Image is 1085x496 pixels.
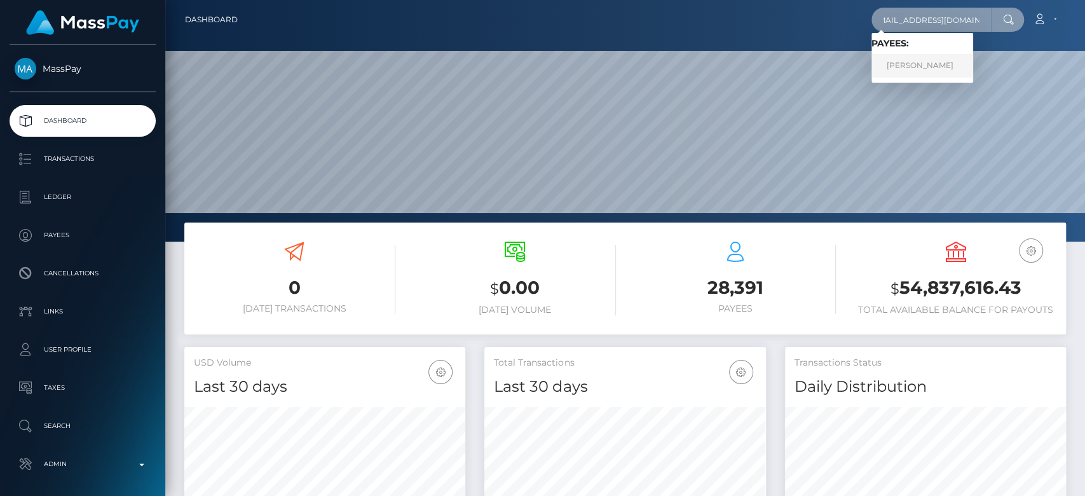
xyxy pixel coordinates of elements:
[494,357,756,369] h5: Total Transactions
[871,38,973,49] h6: Payees:
[10,372,156,404] a: Taxes
[10,258,156,289] a: Cancellations
[194,376,456,398] h4: Last 30 days
[15,417,151,436] p: Search
[15,188,151,207] p: Ledger
[855,305,1056,315] h6: Total Available Balance for Payouts
[635,303,836,314] h6: Payees
[26,10,139,35] img: MassPay Logo
[795,357,1056,369] h5: Transactions Status
[10,143,156,175] a: Transactions
[15,149,151,169] p: Transactions
[185,6,238,33] a: Dashboard
[10,448,156,480] a: Admin
[10,181,156,213] a: Ledger
[414,305,616,315] h6: [DATE] Volume
[10,410,156,442] a: Search
[891,280,899,298] small: $
[194,357,456,369] h5: USD Volume
[15,378,151,397] p: Taxes
[15,340,151,359] p: User Profile
[10,334,156,366] a: User Profile
[194,303,395,314] h6: [DATE] Transactions
[194,275,395,300] h3: 0
[15,455,151,474] p: Admin
[10,105,156,137] a: Dashboard
[490,280,499,298] small: $
[15,58,36,79] img: MassPay
[10,219,156,251] a: Payees
[855,275,1056,301] h3: 54,837,616.43
[10,63,156,74] span: MassPay
[15,226,151,245] p: Payees
[871,54,973,78] a: [PERSON_NAME]
[635,275,836,300] h3: 28,391
[15,111,151,130] p: Dashboard
[494,376,756,398] h4: Last 30 days
[414,275,616,301] h3: 0.00
[795,376,1056,398] h4: Daily Distribution
[15,302,151,321] p: Links
[15,264,151,283] p: Cancellations
[871,8,991,32] input: Search...
[10,296,156,327] a: Links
